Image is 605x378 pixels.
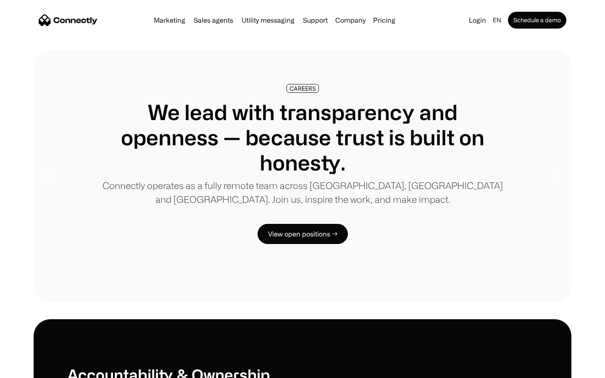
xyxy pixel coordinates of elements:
p: Connectly operates as a fully remote team across [GEOGRAPHIC_DATA], [GEOGRAPHIC_DATA] and [GEOGRA... [101,178,504,206]
div: CAREERS [289,85,316,92]
aside: Language selected: English [8,362,50,375]
div: en [493,14,501,26]
h1: We lead with transparency and openness — because trust is built on honesty. [101,100,504,175]
a: View open positions → [258,224,348,244]
a: Pricing [370,17,399,24]
a: Sales agents [190,17,237,24]
a: Marketing [150,17,189,24]
ul: Language list [17,363,50,375]
a: Login [466,14,489,26]
a: Support [300,17,331,24]
div: Company [335,14,366,26]
a: Utility messaging [238,17,298,24]
a: Schedule a demo [508,12,566,29]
